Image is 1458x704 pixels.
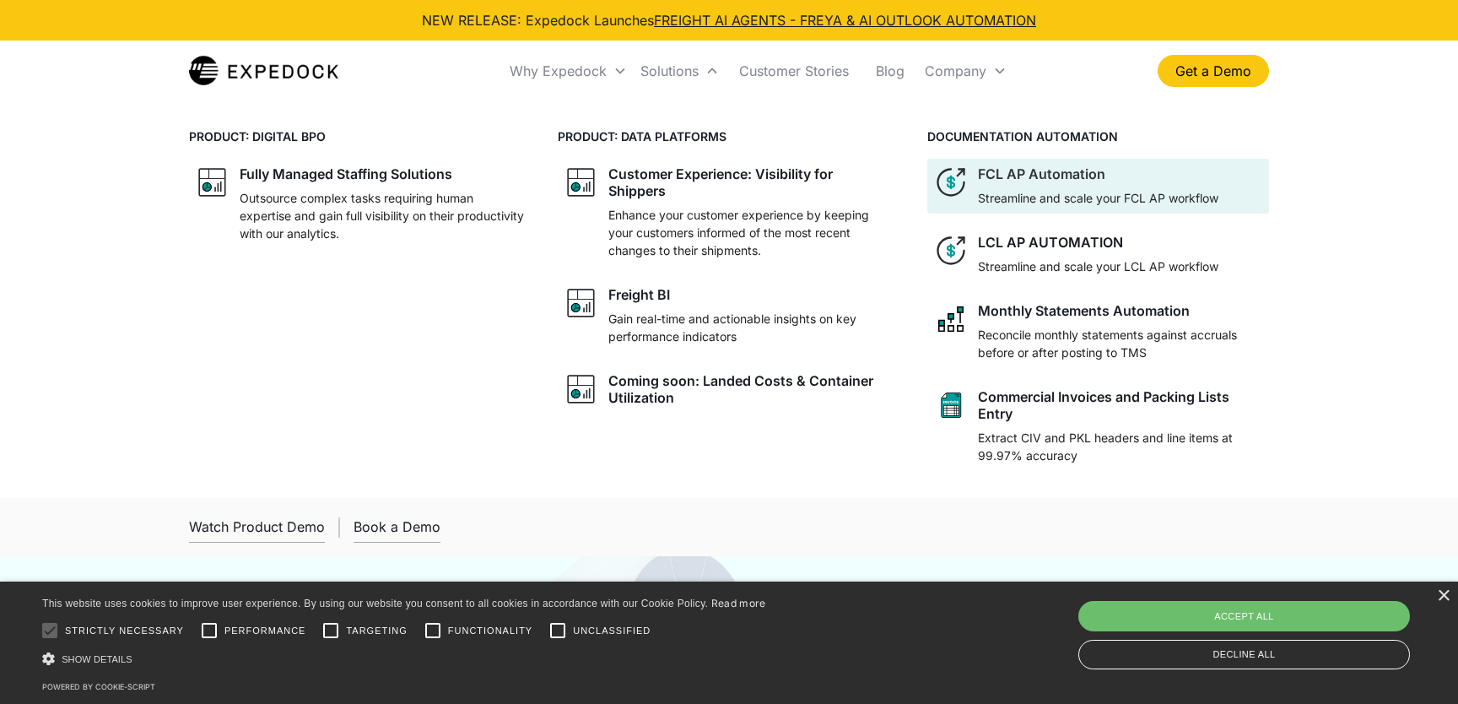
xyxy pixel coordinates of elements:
span: This website uses cookies to improve user experience. By using our website you consent to all coo... [42,598,708,609]
a: dollar iconFCL AP AutomationStreamline and scale your FCL AP workflow [927,159,1269,214]
img: dollar icon [934,165,968,199]
a: graph iconComing soon: Landed Costs & Container Utilization [558,366,899,413]
a: graph iconFreight BIGain real-time and actionable insights on key performance indicators [558,279,899,352]
span: Targeting [346,624,407,638]
a: Book a Demo [354,512,440,543]
div: Why Expedock [503,42,634,100]
div: Why Expedock [510,62,607,79]
span: Performance [224,624,306,638]
span: Functionality [448,624,532,638]
span: Unclassified [573,624,651,638]
span: Show details [62,654,132,664]
img: graph icon [564,286,598,320]
div: FCL AP Automation [978,165,1105,182]
div: Show details [42,650,766,668]
div: Coming soon: Landed Costs & Container Utilization [608,372,893,406]
div: Fully Managed Staffing Solutions [240,165,452,182]
div: Accept all [1078,601,1410,631]
h4: DOCUMENTATION AUTOMATION [927,127,1269,145]
span: Strictly necessary [65,624,184,638]
a: graph iconCustomer Experience: Visibility for ShippersEnhance your customer experience by keeping... [558,159,899,266]
div: Decline all [1078,640,1410,669]
img: graph icon [196,165,229,199]
p: Streamline and scale your LCL AP workflow [978,257,1218,275]
a: sheet iconCommercial Invoices and Packing Lists EntryExtract CIV and PKL headers and line items a... [927,382,1269,471]
img: graph icon [564,165,598,199]
p: Outsource complex tasks requiring human expertise and gain full visibility on their productivity ... [240,189,524,242]
a: open lightbox [189,512,325,543]
div: Watch Product Demo [189,518,325,535]
p: Extract CIV and PKL headers and line items at 99.97% accuracy [978,429,1262,464]
p: Enhance your customer experience by keeping your customers informed of the most recent changes to... [608,206,893,259]
p: Gain real-time and actionable insights on key performance indicators [608,310,893,345]
img: network like icon [934,302,968,336]
a: home [189,54,338,88]
img: dollar icon [934,234,968,268]
div: Solutions [640,62,699,79]
p: Reconcile monthly statements against accruals before or after posting to TMS [978,326,1262,361]
a: Powered by cookie-script [42,682,155,691]
div: Customer Experience: Visibility for Shippers [608,165,893,199]
div: Freight BI [608,286,670,303]
a: Get a Demo [1158,55,1269,87]
a: Read more [711,597,766,609]
div: NEW RELEASE: Expedock Launches [422,10,1036,30]
div: Commercial Invoices and Packing Lists Entry [978,388,1262,422]
a: Customer Stories [726,42,862,100]
a: FREIGHT AI AGENTS - FREYA & AI OUTLOOK AUTOMATION [654,12,1036,29]
a: dollar iconLCL AP AUTOMATIONStreamline and scale your LCL AP workflow [927,227,1269,282]
iframe: Chat Widget [1374,623,1458,704]
div: LCL AP AUTOMATION [978,234,1123,251]
h4: PRODUCT: DATA PLATFORMS [558,127,899,145]
div: Monthly Statements Automation [978,302,1190,319]
img: Expedock Logo [189,54,338,88]
img: sheet icon [934,388,968,422]
a: network like iconMonthly Statements AutomationReconcile monthly statements against accruals befor... [927,295,1269,368]
h4: PRODUCT: DIGITAL BPO [189,127,531,145]
img: graph icon [564,372,598,406]
a: Blog [862,42,918,100]
p: Streamline and scale your FCL AP workflow [978,189,1218,207]
div: Close [1437,590,1450,603]
div: Company [925,62,986,79]
a: graph iconFully Managed Staffing SolutionsOutsource complex tasks requiring human expertise and g... [189,159,531,249]
div: Company [918,42,1013,100]
div: Book a Demo [354,518,440,535]
div: Solutions [634,42,726,100]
